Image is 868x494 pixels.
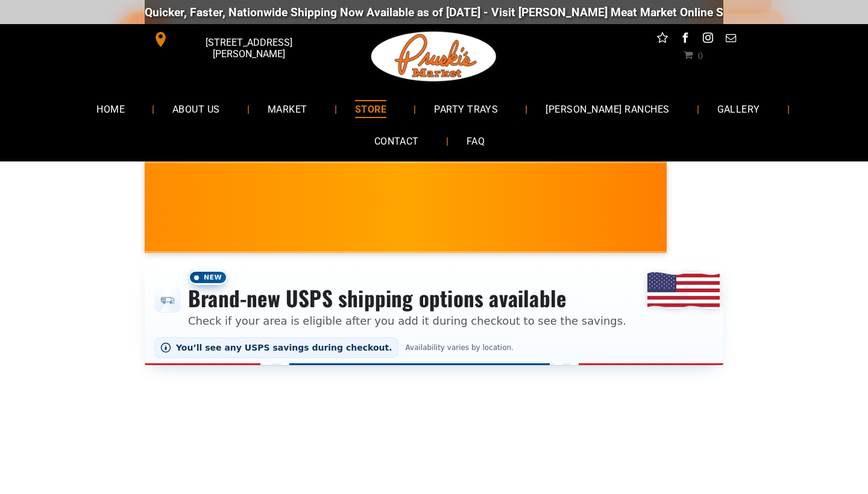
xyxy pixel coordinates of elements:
span: Availability varies by location. [403,343,516,352]
span: [PERSON_NAME] MARKET [603,216,840,235]
span: 0 [698,50,703,60]
a: [DOMAIN_NAME][URL] [712,5,829,19]
a: CONTACT [356,125,437,157]
a: FAQ [448,125,503,157]
p: Check if your area is eligible after you add it during checkout to see the savings. [188,313,626,329]
div: Quicker, Faster, Nationwide Shipping Now Available as of [DATE] - Visit [PERSON_NAME] Meat Market... [99,5,829,19]
a: facebook [678,30,693,49]
a: instagram [700,30,716,49]
a: HOME [78,93,143,125]
a: MARKET [250,93,325,125]
a: STORE [337,93,404,125]
a: PARTY TRAYS [416,93,516,125]
a: [STREET_ADDRESS][PERSON_NAME] [145,30,329,49]
h3: Brand-new USPS shipping options available [188,285,626,311]
span: You’ll see any USPS savings during checkout. [176,343,392,352]
span: [STREET_ADDRESS][PERSON_NAME] [171,31,327,66]
img: Pruski-s+Market+HQ+Logo2-1920w.png [369,24,499,89]
a: [PERSON_NAME] RANCHES [527,93,687,125]
a: Social network [655,30,670,49]
span: New [188,270,228,285]
a: ABOUT US [154,93,238,125]
a: email [723,30,739,49]
div: Shipping options announcement [145,263,723,365]
a: GALLERY [699,93,778,125]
